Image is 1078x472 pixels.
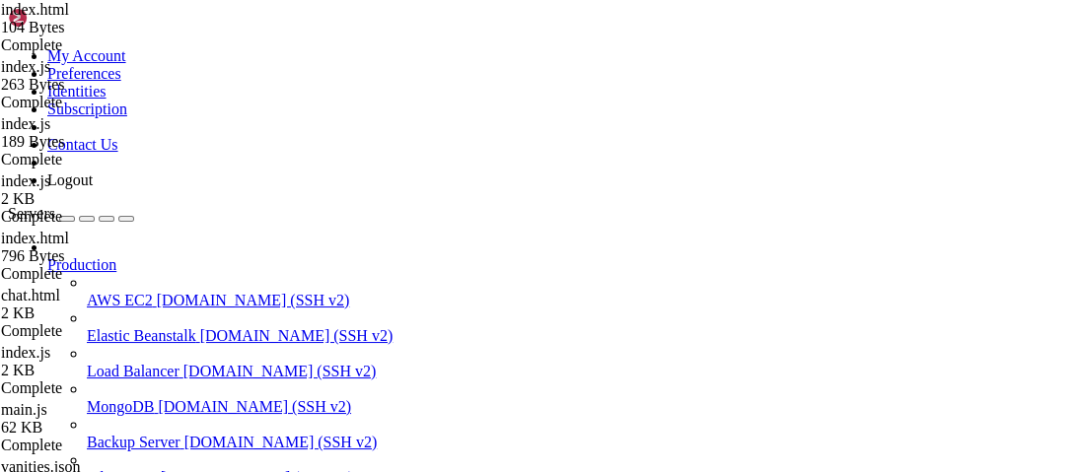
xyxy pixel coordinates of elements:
[1,58,50,75] span: index.js
[1,322,198,340] div: Complete
[1,230,69,246] span: index.html
[1,172,198,208] span: index.js
[79,133,158,149] span: deprecated
[1,362,198,379] div: 2 KB
[1,76,198,94] div: 263 Bytes
[8,221,823,238] x-row: run `npm fund` for details
[8,61,823,79] x-row: index.js package.json package-lock.json
[1,36,198,54] div: Complete
[1,115,50,132] span: index.js
[1,401,198,437] span: main.js
[47,257,55,273] span: 0
[1,247,198,265] div: 796 Bytes
[71,62,166,78] span: node_modules
[1,172,50,189] span: index.js
[8,132,823,150] x-row: node-domexception@1.0.0: Use your platform's native DOMException instead
[1,265,198,283] div: Complete
[1,94,198,111] div: Complete
[8,97,823,114] x-row: ^C
[1,344,50,361] span: index.js
[8,168,823,185] x-row: added 6 packages, and audited 74 packages in 1s
[1,419,198,437] div: 62 KB
[1,304,198,322] div: 2 KB
[1,151,198,169] div: Complete
[8,256,823,274] x-row: found vulnerabilities
[1,379,198,397] div: Complete
[1,401,47,418] span: main.js
[1,344,198,379] span: index.js
[1,133,198,151] div: 189 Bytes
[1,19,198,36] div: 104 Bytes
[8,203,823,221] x-row: 17 packages are looking for funding
[8,26,823,43] x-row: root@9auth:~/[PERSON_NAME]# node index.js^C
[39,133,71,149] span: warn
[1,208,198,226] div: Complete
[8,8,823,26] x-row: run `npm fund` for details
[8,133,32,149] span: npm
[8,43,823,61] x-row: root@9auth:~/[PERSON_NAME]# ls
[8,79,823,97] x-row: root@9auth:~/[PERSON_NAME]# node index.js
[1,287,60,303] span: chat.html
[1,190,198,208] div: 2 KB
[1,437,198,454] div: Complete
[1,115,198,151] span: index.js
[8,274,823,292] x-row: root@9auth:~/[PERSON_NAME]# nano index.html
[1,287,198,322] span: chat.html
[1,230,198,265] span: index.html
[1,58,198,94] span: index.js
[1,1,198,36] span: index.html
[8,114,823,132] x-row: root@9auth:~/[PERSON_NAME]# npm i node-fetch
[8,292,823,309] x-row: root@9auth:~/[PERSON_NAME]# node index.js
[8,327,757,345] span: [2] 0:node* "9auth" 17:12 [DATE]
[1,1,69,18] span: index.html
[8,309,16,327] div: (0, 17)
